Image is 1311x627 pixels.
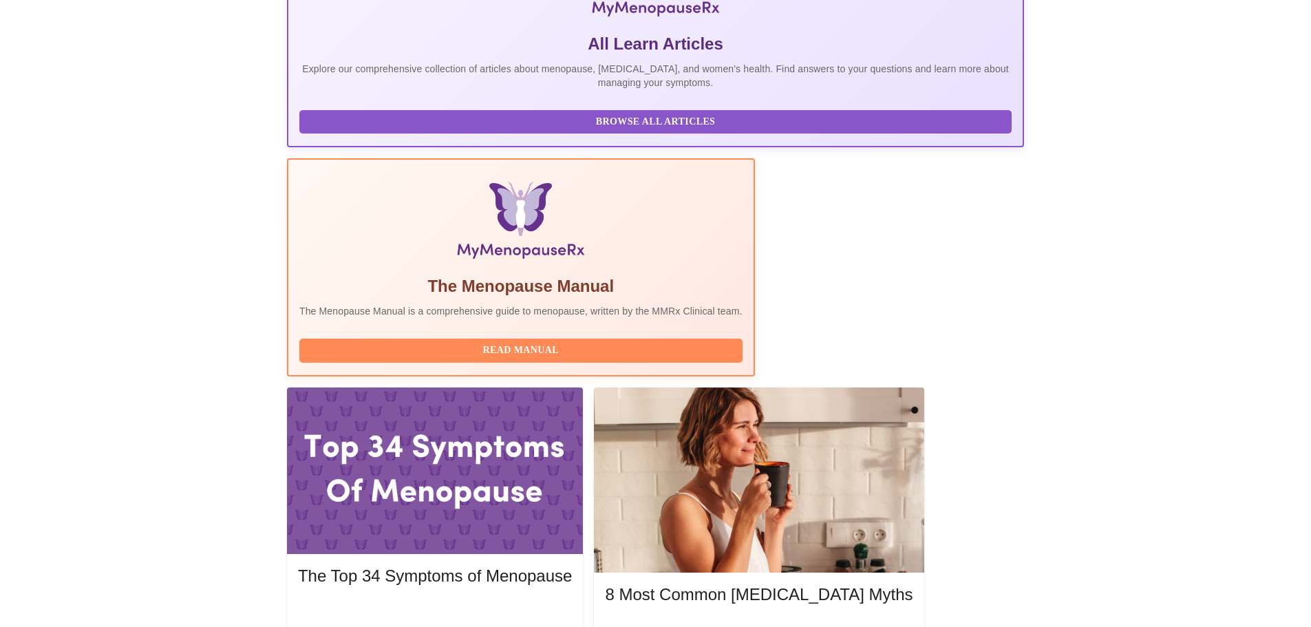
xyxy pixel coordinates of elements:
a: Read Manual [299,343,746,355]
h5: 8 Most Common [MEDICAL_DATA] Myths [605,584,913,606]
h5: All Learn Articles [299,33,1012,55]
span: Browse All Articles [313,114,998,131]
span: Read More [312,603,558,620]
a: Browse All Articles [299,115,1015,127]
p: Explore our comprehensive collection of articles about menopause, [MEDICAL_DATA], and women's hea... [299,62,1012,89]
button: Read Manual [299,339,743,363]
button: Browse All Articles [299,110,1012,134]
img: Menopause Manual [370,182,672,264]
h5: The Top 34 Symptoms of Menopause [298,565,572,587]
p: The Menopause Manual is a comprehensive guide to menopause, written by the MMRx Clinical team. [299,304,743,318]
a: Read More [298,604,575,616]
button: Read More [298,599,572,624]
h5: The Menopause Manual [299,275,743,297]
span: Read Manual [313,342,729,359]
